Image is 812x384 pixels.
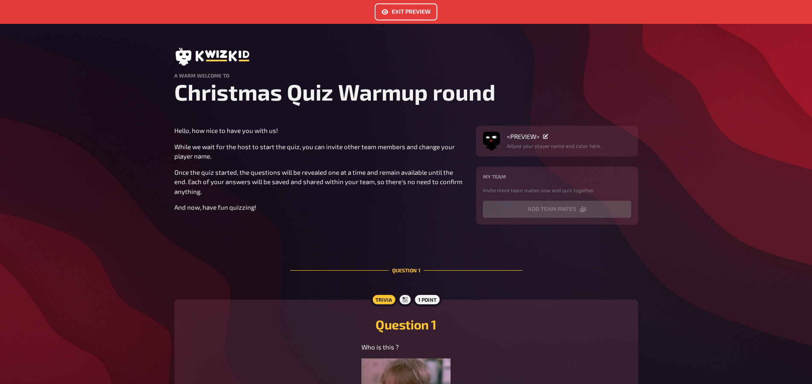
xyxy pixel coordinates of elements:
[174,167,466,196] p: Once the quiz started, the questions will be revealed one at a time and remain available until th...
[483,173,631,179] h4: My team
[483,130,500,147] img: Avatar
[174,72,638,78] h4: A warm welcome to
[185,317,628,332] h2: Question 1
[483,201,631,218] button: add team mates
[507,142,601,150] p: Adjust your player name and color here.
[483,133,500,150] button: Avatar
[174,202,466,212] p: And now, have fun quizzing!
[375,3,437,20] a: Exit Preview
[361,343,399,351] span: Who is this ?
[174,126,466,136] p: Hello, how nice to have you with us!
[483,186,631,194] p: Invite more team mates now and quiz together.
[174,78,638,105] h1: Christmas Quiz Warmup round
[290,246,522,294] div: Question 1
[370,293,397,306] div: Trivia
[507,133,540,140] span: <PREVIEW>
[174,142,466,161] p: While we wait for the host to start the quiz, you can invite other team members and change your p...
[413,293,442,306] div: 1 point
